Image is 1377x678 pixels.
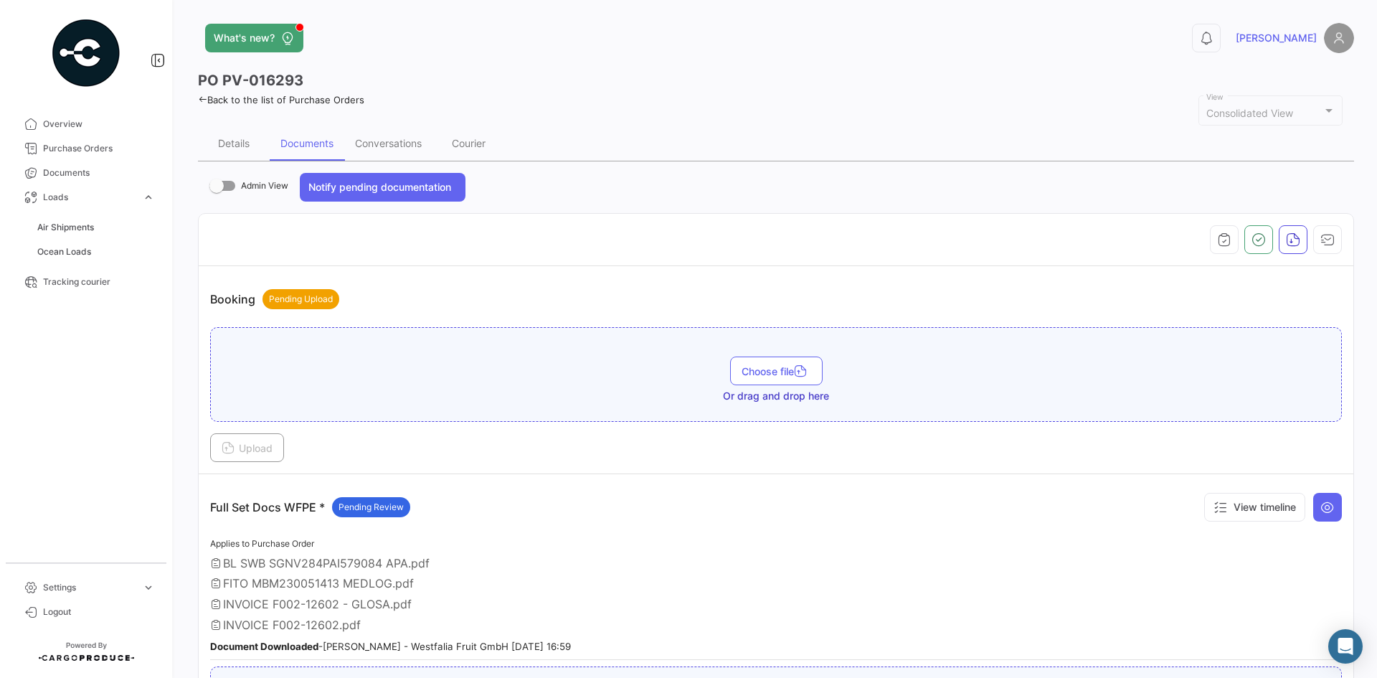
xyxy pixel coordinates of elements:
span: Purchase Orders [43,142,155,155]
span: Loads [43,191,136,204]
button: Notify pending documentation [300,173,465,202]
span: INVOICE F002-12602 - GLOSA.pdf [223,597,412,611]
span: expand_more [142,191,155,204]
mat-select-trigger: Consolidated View [1206,107,1293,119]
span: Or drag and drop here [723,389,829,403]
a: Tracking courier [11,270,161,294]
span: FITO MBM230051413 MEDLOG.pdf [223,576,414,590]
span: Tracking courier [43,276,155,288]
a: Air Shipments [32,217,161,238]
a: Overview [11,112,161,136]
div: Open Intercom Messenger [1328,629,1363,664]
span: Pending Review [339,501,404,514]
span: Overview [43,118,155,131]
span: Applies to Purchase Order [210,538,314,549]
span: Logout [43,606,155,618]
span: [PERSON_NAME] [1236,31,1317,45]
span: Documents [43,166,155,179]
span: Admin View [241,177,288,194]
span: Air Shipments [37,221,94,234]
span: BL SWB SGNV284PAI579084 APA.pdf [223,556,430,570]
span: Settings [43,581,136,594]
b: Document Downloaded [210,641,318,652]
span: What's new? [214,31,275,45]
img: placeholder-user.png [1324,23,1354,53]
img: powered-by.png [50,17,122,89]
a: Purchase Orders [11,136,161,161]
div: Courier [452,137,486,149]
span: expand_more [142,581,155,594]
div: Details [218,137,250,149]
span: Choose file [742,365,811,377]
p: Full Set Docs WFPE * [210,497,410,517]
h3: PO PV-016293 [198,70,303,90]
button: View timeline [1204,493,1305,522]
p: Booking [210,289,339,309]
a: Ocean Loads [32,241,161,263]
button: Upload [210,433,284,462]
small: - [PERSON_NAME] - Westfalia Fruit GmbH [DATE] 16:59 [210,641,571,652]
a: Back to the list of Purchase Orders [198,94,364,105]
div: Documents [280,137,333,149]
span: INVOICE F002-12602.pdf [223,618,361,632]
button: What's new? [205,24,303,52]
span: Ocean Loads [37,245,91,258]
div: Conversations [355,137,422,149]
button: Choose file [730,357,823,385]
a: Documents [11,161,161,185]
span: Pending Upload [269,293,333,306]
span: Upload [222,442,273,454]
